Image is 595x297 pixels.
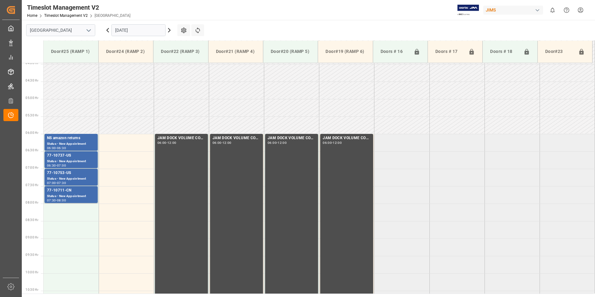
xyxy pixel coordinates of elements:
[44,13,88,18] a: Timeslot Management V2
[26,271,38,274] span: 10:00 Hr
[167,141,176,144] div: 12:00
[26,288,38,291] span: 10:30 Hr
[47,141,95,147] div: Status - New Appointment
[268,135,316,141] div: JAM DOCK VOLUME CONTROL
[47,147,56,149] div: 06:00
[47,135,95,141] div: NS amazon returns
[47,194,95,199] div: Status - New Appointment
[47,181,56,184] div: 07:00
[56,164,57,167] div: -
[278,141,287,144] div: 12:00
[158,46,203,57] div: Door#22 (RAMP 3)
[56,199,57,202] div: -
[333,141,342,144] div: 12:00
[213,135,260,141] div: JAM DOCK VOLUME CONTROL
[26,201,38,204] span: 08:00 Hr
[543,46,576,58] div: Door#23
[26,96,38,100] span: 05:00 Hr
[483,4,546,16] button: JIMS
[277,141,278,144] div: -
[26,236,38,239] span: 09:00 Hr
[27,3,130,12] div: Timeslot Management V2
[27,13,37,18] a: Home
[268,46,313,57] div: Door#20 (RAMP 5)
[104,46,148,57] div: Door#24 (RAMP 2)
[157,141,166,144] div: 06:00
[57,181,66,184] div: 07:30
[26,253,38,257] span: 09:30 Hr
[332,141,333,144] div: -
[26,148,38,152] span: 06:30 Hr
[26,114,38,117] span: 05:30 Hr
[488,46,521,58] div: Doors # 18
[26,183,38,187] span: 07:30 Hr
[57,199,66,202] div: 08:00
[56,181,57,184] div: -
[26,79,38,82] span: 04:30 Hr
[26,166,38,169] span: 07:00 Hr
[546,3,560,17] button: show 0 new notifications
[56,147,57,149] div: -
[166,141,167,144] div: -
[323,141,332,144] div: 06:00
[268,141,277,144] div: 06:00
[213,46,258,57] div: Door#21 (RAMP 4)
[483,6,543,15] div: JIMS
[433,46,466,58] div: Doors # 17
[223,141,232,144] div: 12:00
[157,135,205,141] div: JAM DOCK VOLUME CONTROL
[323,135,371,141] div: JAM DOCK VOLUME CONTROL
[213,141,222,144] div: 06:00
[57,147,66,149] div: 06:30
[378,46,411,58] div: Doors # 16
[84,26,93,35] button: open menu
[26,131,38,134] span: 06:00 Hr
[47,159,95,164] div: Status - New Appointment
[560,3,574,17] button: Help Center
[47,164,56,167] div: 06:30
[457,5,479,16] img: Exertis%20JAM%20-%20Email%20Logo.jpg_1722504956.jpg
[323,46,368,57] div: Door#19 (RAMP 6)
[47,187,95,194] div: 77-10711-CN
[26,24,95,36] input: Type to search/select
[49,46,93,57] div: Door#25 (RAMP 1)
[47,199,56,202] div: 07:30
[26,218,38,222] span: 08:30 Hr
[111,24,166,36] input: DD.MM.YYYY
[57,164,66,167] div: 07:00
[47,153,95,159] div: 77-10737-US
[47,170,95,176] div: 77-10753-US
[47,176,95,181] div: Status - New Appointment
